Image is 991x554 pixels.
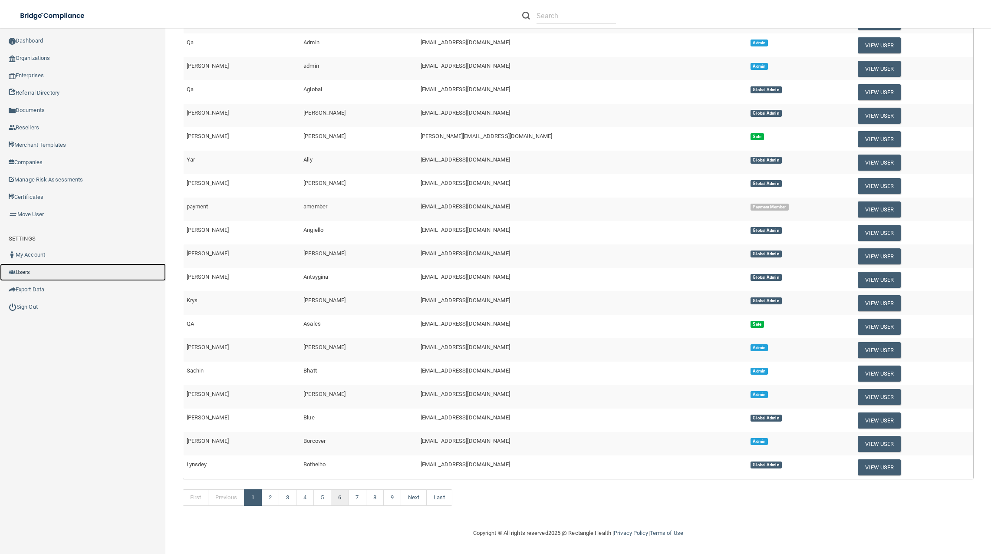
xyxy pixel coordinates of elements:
[751,110,782,117] span: Global Admin
[187,109,229,116] span: [PERSON_NAME]
[426,489,452,506] a: Last
[751,438,768,445] span: Admin
[303,203,327,210] span: amember
[421,367,510,374] span: [EMAIL_ADDRESS][DOMAIN_NAME]
[751,227,782,234] span: Global Admin
[421,297,510,303] span: [EMAIL_ADDRESS][DOMAIN_NAME]
[858,201,901,218] button: View User
[303,180,346,186] span: [PERSON_NAME]
[751,391,768,398] span: Admin
[421,39,510,46] span: [EMAIL_ADDRESS][DOMAIN_NAME]
[421,344,510,350] span: [EMAIL_ADDRESS][DOMAIN_NAME]
[858,225,901,241] button: View User
[261,489,279,506] a: 2
[9,55,16,62] img: organization-icon.f8decf85.png
[303,297,346,303] span: [PERSON_NAME]
[303,86,322,92] span: Aglobal
[751,157,782,164] span: Global Admin
[421,227,510,233] span: [EMAIL_ADDRESS][DOMAIN_NAME]
[858,131,901,147] button: View User
[383,489,401,506] a: 9
[858,412,901,429] button: View User
[366,489,384,506] a: 8
[421,133,552,139] span: [PERSON_NAME][EMAIL_ADDRESS][DOMAIN_NAME]
[303,344,346,350] span: [PERSON_NAME]
[751,204,789,211] span: Payment Member
[751,344,768,351] span: Admin
[858,342,901,358] button: View User
[348,489,366,506] a: 7
[858,61,901,77] button: View User
[421,438,510,444] span: [EMAIL_ADDRESS][DOMAIN_NAME]
[303,461,326,468] span: Bothelho
[187,461,207,468] span: Lynsdey
[421,180,510,186] span: [EMAIL_ADDRESS][DOMAIN_NAME]
[187,391,229,397] span: [PERSON_NAME]
[841,492,981,527] iframe: Drift Widget Chat Controller
[9,269,16,276] img: icon-users.e205127d.png
[421,250,510,257] span: [EMAIL_ADDRESS][DOMAIN_NAME]
[9,210,17,219] img: briefcase.64adab9b.png
[751,462,782,468] span: Global Admin
[183,489,209,506] a: First
[858,84,901,100] button: View User
[187,274,229,280] span: [PERSON_NAME]
[421,461,510,468] span: [EMAIL_ADDRESS][DOMAIN_NAME]
[751,133,764,140] span: Sale
[858,389,901,405] button: View User
[187,86,194,92] span: Qa
[858,272,901,288] button: View User
[421,274,510,280] span: [EMAIL_ADDRESS][DOMAIN_NAME]
[522,12,530,20] img: ic-search.3b580494.png
[9,303,16,311] img: ic_power_dark.7ecde6b1.png
[858,248,901,264] button: View User
[858,436,901,452] button: View User
[208,489,244,506] a: Previous
[751,368,768,375] span: Admin
[187,156,195,163] span: Yar
[303,63,319,69] span: admin
[303,133,346,139] span: [PERSON_NAME]
[303,367,317,374] span: Bhatt
[187,438,229,444] span: [PERSON_NAME]
[279,489,296,506] a: 3
[187,414,229,421] span: [PERSON_NAME]
[421,63,510,69] span: [EMAIL_ADDRESS][DOMAIN_NAME]
[9,107,16,114] img: icon-documents.8dae5593.png
[421,109,510,116] span: [EMAIL_ADDRESS][DOMAIN_NAME]
[303,109,346,116] span: [PERSON_NAME]
[187,367,204,374] span: Sachin
[421,391,510,397] span: [EMAIL_ADDRESS][DOMAIN_NAME]
[751,40,768,46] span: Admin
[751,274,782,281] span: Global Admin
[187,180,229,186] span: [PERSON_NAME]
[187,344,229,350] span: [PERSON_NAME]
[303,438,326,444] span: Borcover
[858,459,901,475] button: View User
[187,320,194,327] span: QA
[401,489,427,506] a: Next
[858,37,901,53] button: View User
[303,391,346,397] span: [PERSON_NAME]
[650,530,683,536] a: Terms of Use
[187,133,229,139] span: [PERSON_NAME]
[858,319,901,335] button: View User
[303,414,314,421] span: Blue
[421,320,510,327] span: [EMAIL_ADDRESS][DOMAIN_NAME]
[296,489,314,506] a: 4
[858,295,901,311] button: View User
[751,251,782,257] span: Global Admin
[303,227,323,233] span: Angiello
[331,489,349,506] a: 6
[303,250,346,257] span: [PERSON_NAME]
[187,39,194,46] span: Qa
[751,180,782,187] span: Global Admin
[13,7,93,25] img: bridge_compliance_login_screen.278c3ca4.svg
[303,274,328,280] span: Antsygina
[858,366,901,382] button: View User
[751,321,764,328] span: Sale
[187,227,229,233] span: [PERSON_NAME]
[187,203,208,210] span: payment
[614,530,648,536] a: Privacy Policy
[9,38,16,45] img: ic_dashboard_dark.d01f4a41.png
